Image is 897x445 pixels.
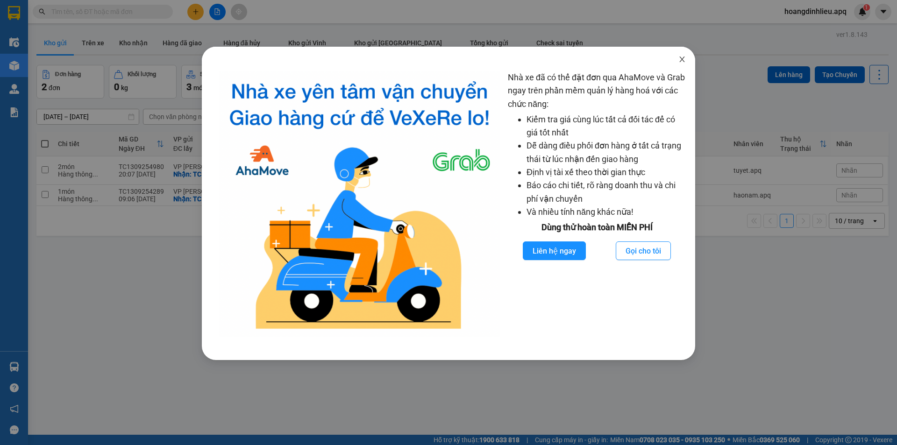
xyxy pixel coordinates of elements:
span: close [678,56,686,63]
span: Liên hệ ngay [533,245,576,257]
div: Nhà xe đã có thể đặt đơn qua AhaMove và Grab ngay trên phần mềm quản lý hàng hoá với các chức năng: [508,71,686,337]
li: Dễ dàng điều phối đơn hàng ở tất cả trạng thái từ lúc nhận đến giao hàng [527,139,686,166]
li: Kiểm tra giá cùng lúc tất cả đối tác để có giá tốt nhất [527,113,686,140]
li: Định vị tài xế theo thời gian thực [527,166,686,179]
button: Gọi cho tôi [616,241,671,260]
li: Báo cáo chi tiết, rõ ràng doanh thu và chi phí vận chuyển [527,179,686,205]
span: Gọi cho tôi [626,245,661,257]
div: Dùng thử hoàn toàn MIỄN PHÍ [508,221,686,234]
button: Liên hệ ngay [523,241,586,260]
li: Và nhiều tính năng khác nữa! [527,205,686,219]
img: logo [219,71,500,337]
button: Close [669,47,695,73]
